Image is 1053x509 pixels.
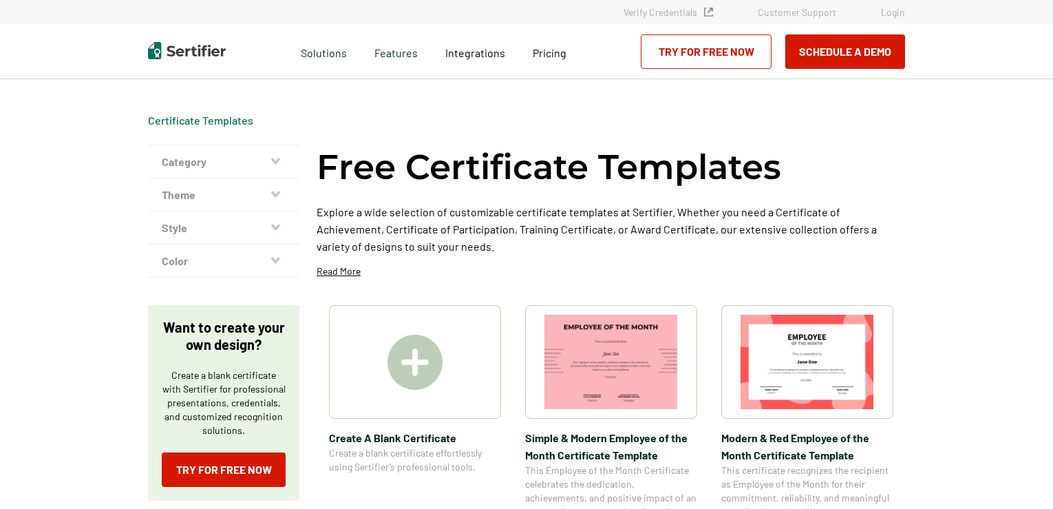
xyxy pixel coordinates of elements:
a: Try for Free Now [641,34,772,69]
a: Try for Free Now [162,453,286,487]
p: Create a blank certificate with Sertifier for professional presentations, credentials, and custom... [162,368,286,437]
span: Create a blank certificate effortlessly using Sertifier’s professional tools. [329,446,501,474]
p: Explore a wide selection of customizable certificate templates at Sertifier. Whether you need a C... [317,203,905,255]
img: Verified [704,8,713,17]
div: Breadcrumb [148,114,253,127]
span: Modern & Red Employee of the Month Certificate Template [721,429,893,464]
button: Color [148,245,299,278]
p: Read More [317,264,361,278]
button: Style [148,211,299,245]
a: Login [881,6,905,18]
a: Customer Support [758,6,836,18]
img: Sertifier | Digital Credentialing Platform [148,42,226,59]
img: Create A Blank Certificate [387,335,443,390]
span: Solutions [301,43,347,60]
button: Theme [148,178,299,211]
a: Integrations [445,43,505,60]
button: Category [148,145,299,178]
span: Simple & Modern Employee of the Month Certificate Template [525,429,697,464]
span: Features [374,43,418,60]
a: Verify Credentials [624,6,713,18]
span: Pricing [533,46,566,59]
p: Want to create your own design? [162,319,286,353]
span: Create A Blank Certificate [329,429,501,446]
img: Simple & Modern Employee of the Month Certificate Template [544,315,678,409]
a: Pricing [533,43,566,60]
img: Modern & Red Employee of the Month Certificate Template [741,315,874,409]
h1: Free Certificate Templates [317,145,781,189]
a: Certificate Templates [148,114,253,127]
span: Integrations [445,46,505,59]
